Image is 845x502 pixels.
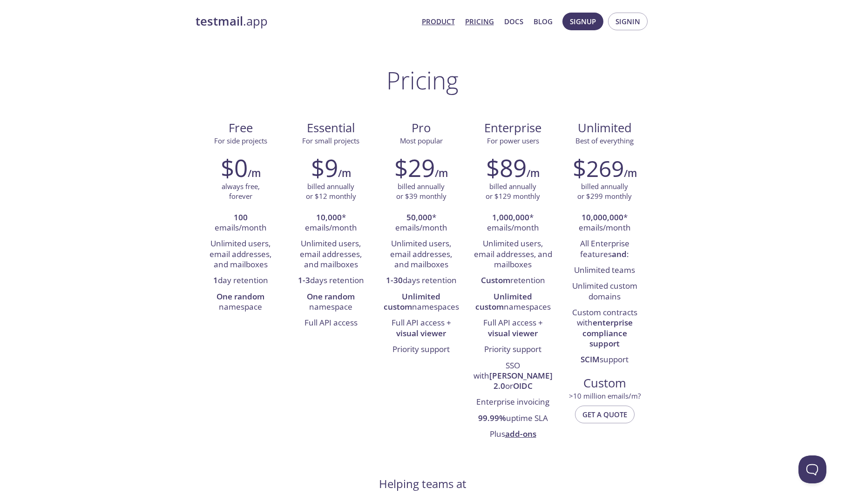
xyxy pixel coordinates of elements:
[481,275,510,285] strong: Custom
[203,236,279,273] li: Unlimited users, email addresses, and mailboxes
[196,13,243,29] strong: testmail
[473,395,553,411] li: Enterprise invoicing
[473,358,553,395] li: SSO with or
[624,165,637,181] h6: /m
[386,66,459,94] h1: Pricing
[386,275,403,285] strong: 1-30
[293,210,369,237] li: * emails/month
[567,278,643,305] li: Unlimited custom domains
[383,342,460,358] li: Priority support
[608,13,648,30] button: Signin
[473,289,553,316] li: namespaces
[203,273,279,289] li: day retention
[293,315,369,331] li: Full API access
[582,408,627,421] span: Get a quote
[394,154,435,182] h2: $29
[478,413,506,423] strong: 99.99%
[203,120,278,136] span: Free
[422,15,455,27] a: Product
[216,291,264,302] strong: One random
[396,182,446,202] p: billed annually or $39 monthly
[293,273,369,289] li: days retention
[612,249,627,259] strong: and
[798,455,826,483] iframe: Help Scout Beacon - Open
[383,236,460,273] li: Unlimited users, email addresses, and mailboxes
[581,354,600,365] strong: SCIM
[577,182,632,202] p: billed annually or $299 monthly
[586,153,624,183] span: 269
[486,182,540,202] p: billed annually or $129 monthly
[582,317,633,349] strong: enterprise compliance support
[513,380,533,391] strong: OIDC
[302,136,359,145] span: For small projects
[473,315,553,342] li: Full API access +
[569,391,641,400] span: > 10 million emails/m?
[234,212,248,223] strong: 100
[213,275,218,285] strong: 1
[396,328,446,339] strong: visual viewer
[575,136,634,145] span: Best of everything
[306,182,356,202] p: billed annually or $12 monthly
[567,375,642,391] span: Custom
[383,289,460,316] li: namespaces
[567,236,643,263] li: All Enterprise features :
[316,212,342,223] strong: 10,000
[400,136,443,145] span: Most popular
[475,291,533,312] strong: Unlimited custom
[473,427,553,442] li: Plus
[488,328,538,339] strong: visual viewer
[384,120,459,136] span: Pro
[570,15,596,27] span: Signup
[384,291,441,312] strong: Unlimited custom
[203,210,279,237] li: emails/month
[307,291,355,302] strong: One random
[465,15,494,27] a: Pricing
[567,210,643,237] li: * emails/month
[293,120,369,136] span: Essential
[575,406,635,423] button: Get a quote
[383,273,460,289] li: days retention
[581,212,623,223] strong: 10,000,000
[298,275,310,285] strong: 1-3
[435,165,448,181] h6: /m
[203,289,279,316] li: namespace
[406,212,432,223] strong: 50,000
[473,342,553,358] li: Priority support
[489,370,553,391] strong: [PERSON_NAME] 2.0
[293,236,369,273] li: Unlimited users, email addresses, and mailboxes
[473,236,553,273] li: Unlimited users, email addresses, and mailboxes
[505,428,536,439] a: add-ons
[474,120,552,136] span: Enterprise
[573,154,624,182] h2: $
[527,165,540,181] h6: /m
[383,210,460,237] li: * emails/month
[338,165,351,181] h6: /m
[222,182,260,202] p: always free, forever
[473,411,553,427] li: uptime SLA
[567,305,643,352] li: Custom contracts with
[567,352,643,368] li: support
[473,273,553,289] li: retention
[492,212,529,223] strong: 1,000,000
[293,289,369,316] li: namespace
[473,210,553,237] li: * emails/month
[379,476,466,491] h4: Helping teams at
[214,136,267,145] span: For side projects
[578,120,632,136] span: Unlimited
[221,154,248,182] h2: $0
[486,154,527,182] h2: $89
[311,154,338,182] h2: $9
[562,13,603,30] button: Signup
[504,15,523,27] a: Docs
[248,165,261,181] h6: /m
[534,15,553,27] a: Blog
[615,15,640,27] span: Signin
[487,136,539,145] span: For power users
[383,315,460,342] li: Full API access +
[567,263,643,278] li: Unlimited teams
[196,14,414,29] a: testmail.app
